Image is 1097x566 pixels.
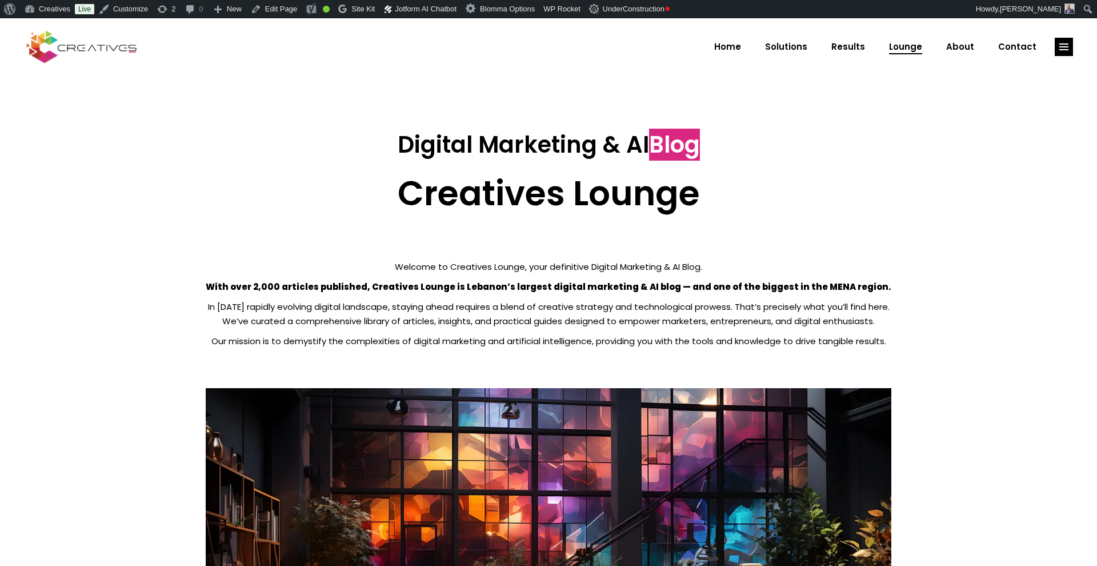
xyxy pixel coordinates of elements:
img: Creatives [24,29,139,65]
a: Home [702,32,753,62]
a: Solutions [753,32,819,62]
span: Home [714,32,741,62]
div: Good [323,6,330,13]
a: About [934,32,986,62]
h2: Creatives Lounge [206,173,891,214]
span: [PERSON_NAME] [1000,5,1061,13]
a: Contact [986,32,1048,62]
strong: With over 2,000 articles published, Creatives Lounge is Lebanon’s largest digital marketing & AI ... [206,281,891,293]
span: Blog [649,129,700,161]
span: Results [831,32,865,62]
p: Our mission is to demystify the complexities of digital marketing and artificial intelligence, pr... [206,334,891,348]
span: About [946,32,974,62]
span: Site Kit [351,5,375,13]
span: Lounge [889,32,922,62]
p: Welcome to Creatives Lounge, your definitive Digital Marketing & AI Blog. [206,260,891,274]
a: Results [819,32,877,62]
span: Solutions [765,32,807,62]
h3: Digital Marketing & AI [206,131,891,158]
a: Live [75,4,94,14]
p: In [DATE] rapidly evolving digital landscape, staying ahead requires a blend of creative strategy... [206,300,891,328]
img: Creatives | Creatives Lounge [1064,3,1075,14]
a: link [1055,38,1073,56]
span: Contact [998,32,1036,62]
img: Creatives | Creatives Lounge [589,4,600,14]
a: Lounge [877,32,934,62]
